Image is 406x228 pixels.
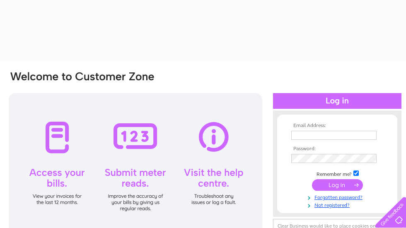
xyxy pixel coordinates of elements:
[312,179,363,191] input: Submit
[289,169,385,178] td: Remember me?
[289,146,385,152] th: Password:
[289,123,385,129] th: Email Address:
[291,201,385,209] a: Not registered?
[291,193,385,201] a: Forgotten password?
